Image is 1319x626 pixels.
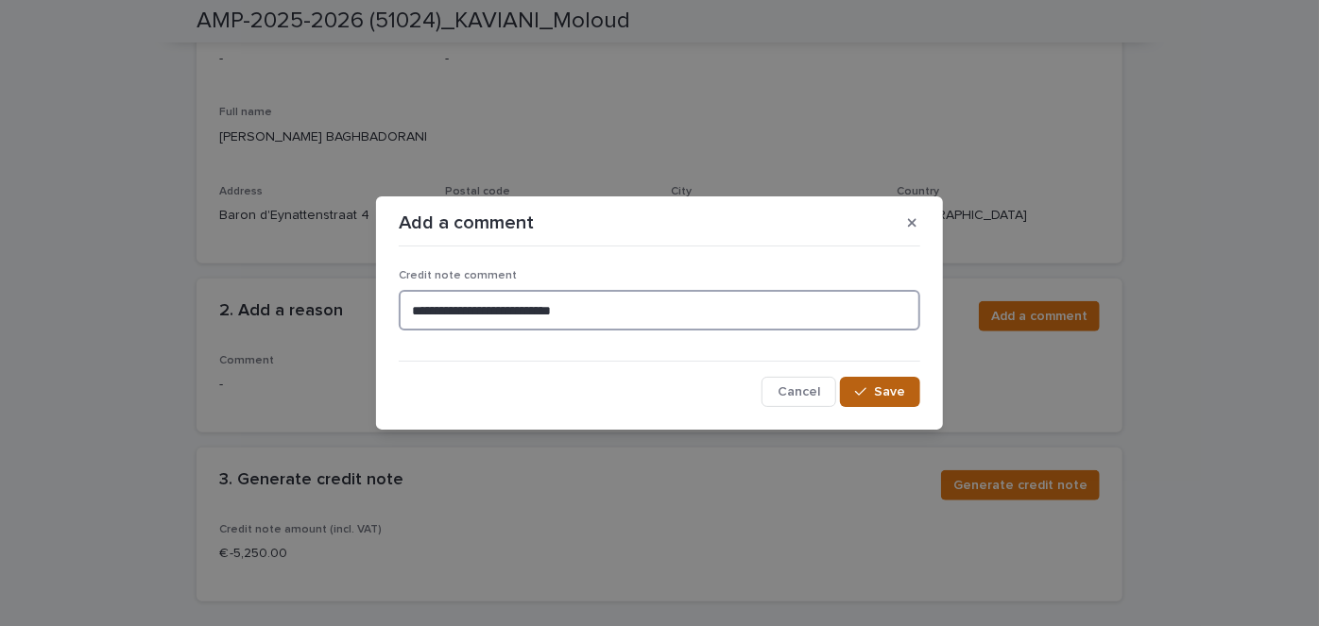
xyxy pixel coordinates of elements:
[762,377,836,407] button: Cancel
[874,385,905,398] span: Save
[840,377,920,407] button: Save
[778,385,820,398] span: Cancel
[399,211,534,234] p: Add a comment
[399,270,517,281] span: Credit note comment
